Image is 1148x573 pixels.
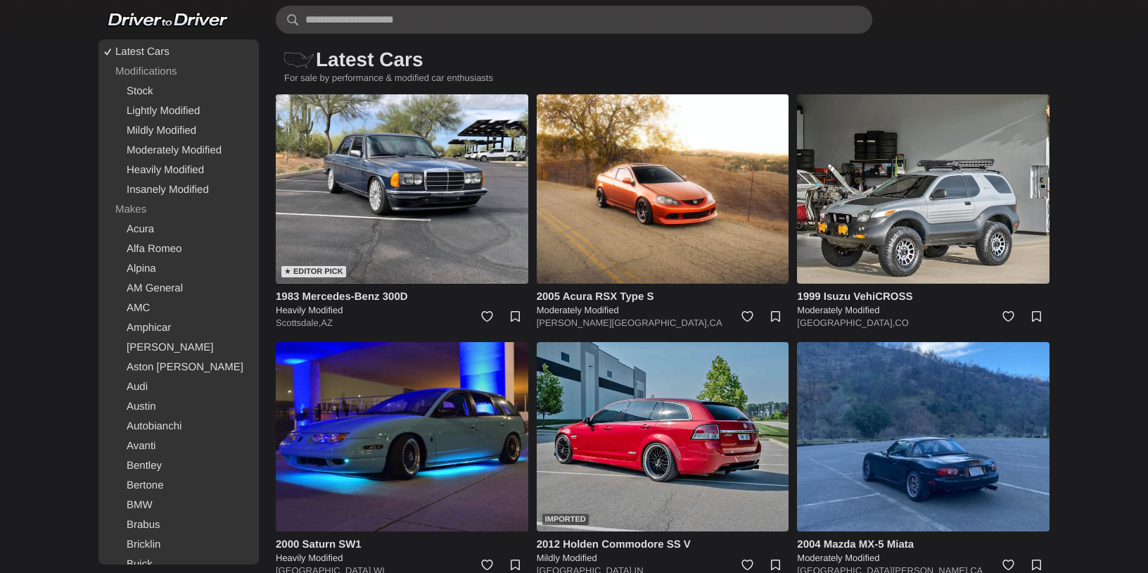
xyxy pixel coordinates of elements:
[797,289,1050,317] a: 1999 Isuzu VehiCROSS Moderately Modified
[542,514,589,525] div: Imported
[281,266,346,277] div: ★ Editor Pick
[101,338,256,358] a: [PERSON_NAME]
[276,94,528,284] a: ★ Editor Pick
[710,317,722,328] a: CA
[276,304,528,317] h5: Heavily Modified
[101,121,256,141] a: Mildly Modified
[101,298,256,318] a: AMC
[797,304,1050,317] h5: Moderately Modified
[101,476,256,496] a: Bertone
[276,317,321,328] a: Scottsdale,
[101,101,256,121] a: Lightly Modified
[276,342,528,531] img: 2000 Saturn SW1 for sale
[101,535,256,555] a: Bricklin
[276,537,528,565] a: 2000 Saturn SW1 Heavily Modified
[101,496,256,515] a: BMW
[101,200,256,220] div: Makes
[797,342,1050,531] img: 2004 Mazda MX-5 Miata for sale
[537,552,789,565] h5: Mildly Modified
[101,456,256,476] a: Bentley
[101,318,256,338] a: Amphicar
[276,72,1050,94] p: For sale by performance & modified car enthusiasts
[537,94,789,284] img: 2005 Acura RSX Type S for sale
[101,141,256,160] a: Moderately Modified
[101,358,256,377] a: Aston [PERSON_NAME]
[276,289,528,317] a: 1983 Mercedes-Benz 300D Heavily Modified
[101,160,256,180] a: Heavily Modified
[101,436,256,456] a: Avanti
[797,317,895,328] a: [GEOGRAPHIC_DATA],
[101,180,256,200] a: Insanely Modified
[101,42,256,62] a: Latest Cars
[797,552,1050,565] h5: Moderately Modified
[537,289,789,317] a: 2005 Acura RSX Type S Moderately Modified
[797,537,1050,552] h4: 2004 Mazda MX-5 Miata
[537,342,789,531] a: Imported
[537,317,710,328] a: [PERSON_NAME][GEOGRAPHIC_DATA],
[101,397,256,417] a: Austin
[797,537,1050,565] a: 2004 Mazda MX-5 Miata Moderately Modified
[895,317,909,328] a: CO
[276,94,528,284] img: 1983 Mercedes-Benz 300D for sale
[284,52,314,68] img: scanner-usa-js.svg
[276,552,528,565] h5: Heavily Modified
[101,239,256,259] a: Alfa Romeo
[537,304,789,317] h5: Moderately Modified
[101,279,256,298] a: AM General
[276,39,1035,80] h1: Latest Cars
[537,537,789,565] a: 2012 Holden Commodore SS V Mildly Modified
[101,259,256,279] a: Alpina
[101,377,256,397] a: Audi
[101,417,256,436] a: Autobianchi
[537,289,789,304] h4: 2005 Acura RSX Type S
[537,342,789,531] img: 2012 Holden Commodore SS V for sale
[276,537,528,552] h4: 2000 Saturn SW1
[321,317,333,328] a: AZ
[276,289,528,304] h4: 1983 Mercedes-Benz 300D
[101,220,256,239] a: Acura
[797,94,1050,284] img: 1999 Isuzu VehiCROSS for sale
[101,82,256,101] a: Stock
[101,515,256,535] a: Brabus
[797,289,1050,304] h4: 1999 Isuzu VehiCROSS
[101,62,256,82] div: Modifications
[537,537,789,552] h4: 2012 Holden Commodore SS V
